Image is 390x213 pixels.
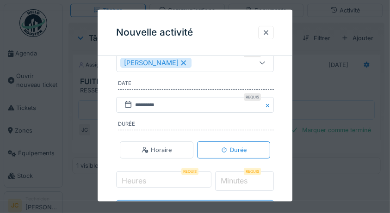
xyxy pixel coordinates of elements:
[181,168,198,175] div: Requis
[118,120,274,130] label: Durée
[116,27,193,38] h3: Nouvelle activité
[244,50,261,57] div: Requis
[142,146,172,154] div: Horaire
[118,79,274,90] label: Date
[244,168,261,175] div: Requis
[264,97,274,113] button: Close
[120,175,148,186] label: Heures
[244,93,261,100] div: Requis
[221,146,247,154] div: Durée
[120,58,192,68] div: [PERSON_NAME]
[219,175,249,186] label: Minutes
[120,49,149,57] label: Utilisateur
